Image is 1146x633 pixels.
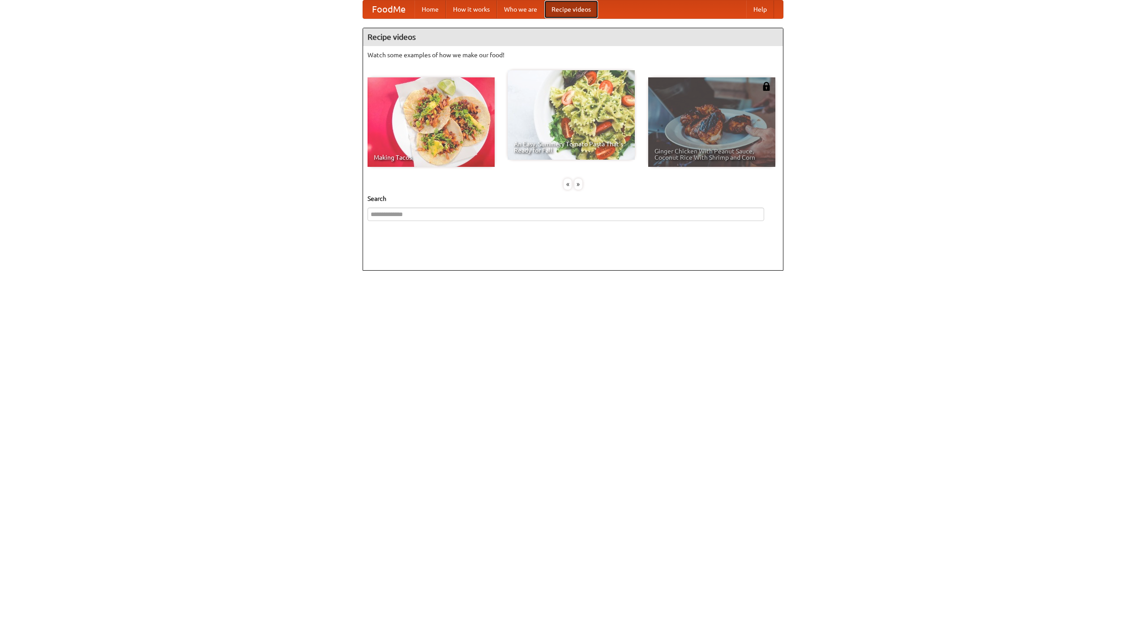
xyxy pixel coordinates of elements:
a: Home [415,0,446,18]
h5: Search [368,194,778,203]
div: » [574,178,582,190]
a: Making Tacos [368,77,495,167]
a: Who we are [497,0,544,18]
span: An Easy, Summery Tomato Pasta That's Ready for Fall [514,141,629,153]
a: An Easy, Summery Tomato Pasta That's Ready for Fall [508,70,635,160]
a: Recipe videos [544,0,598,18]
span: Making Tacos [374,154,488,161]
p: Watch some examples of how we make our food! [368,51,778,59]
img: 483408.png [762,82,771,91]
a: How it works [446,0,497,18]
div: « [564,178,572,190]
a: Help [746,0,774,18]
a: FoodMe [363,0,415,18]
h4: Recipe videos [363,28,783,46]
